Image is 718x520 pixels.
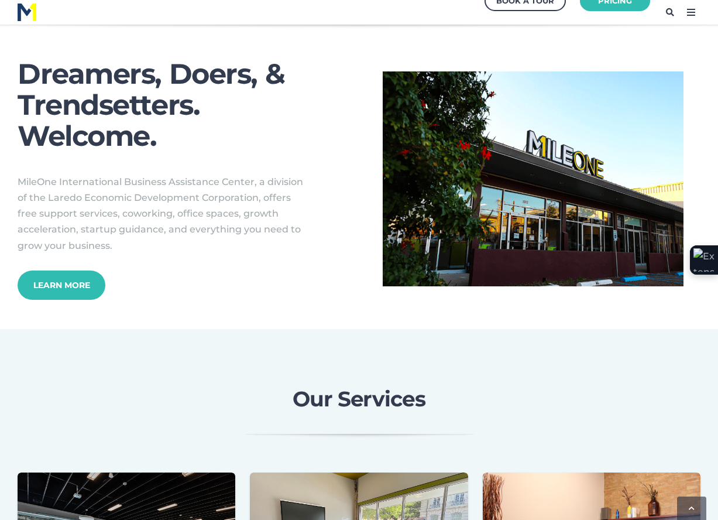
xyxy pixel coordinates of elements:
[18,59,339,151] h1: Dreamers, Doers, & Trendsetters. Welcome.
[18,4,36,21] img: M1 Logo - Blue Letters - for Light Backgrounds-2
[693,248,714,272] img: Extension Icon
[383,71,683,286] img: Canva Design DAFZb0Spo9U
[18,271,105,300] a: Learn More
[55,388,664,411] h2: Our Services
[18,176,303,251] span: MileOne International Business Assistance Center, a division of the Laredo Economic Development C...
